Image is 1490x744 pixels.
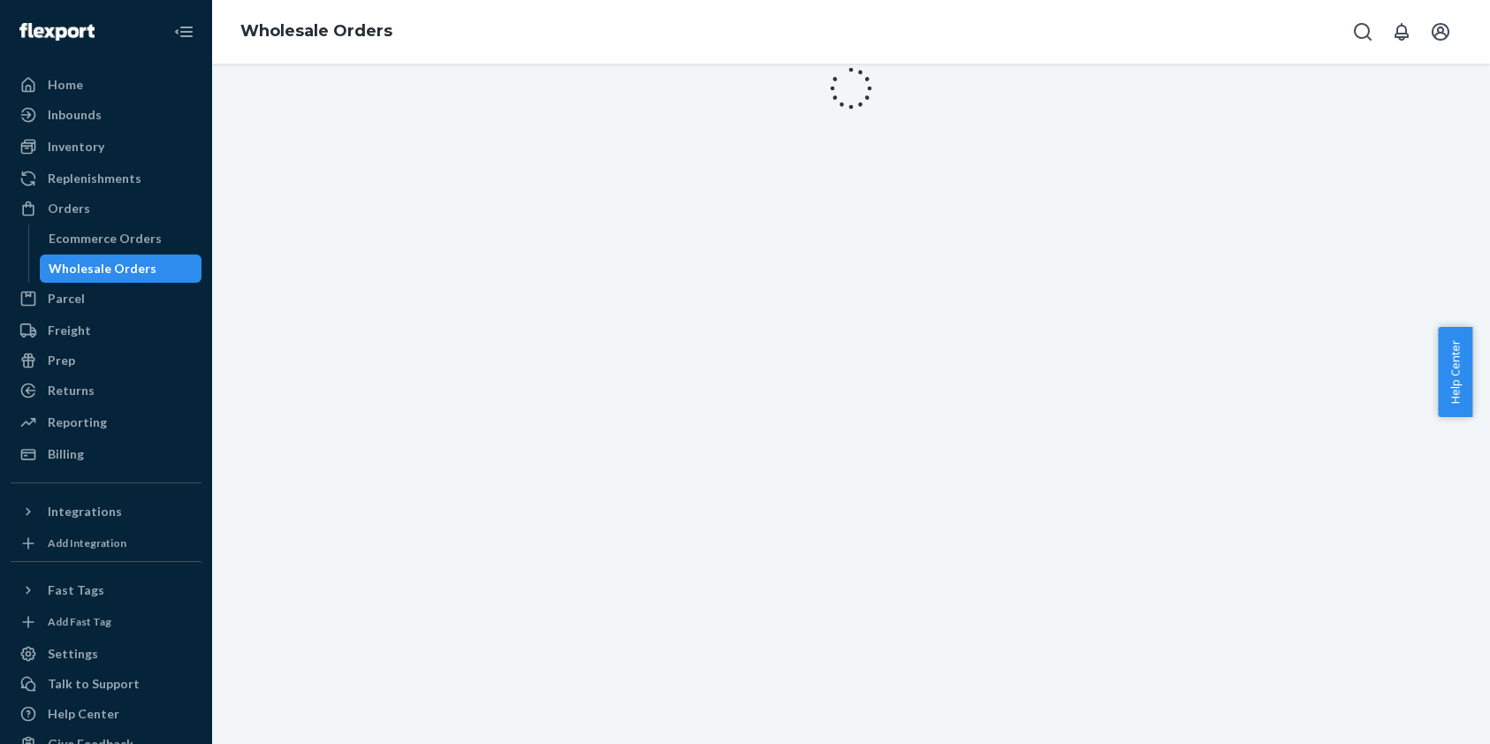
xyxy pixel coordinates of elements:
div: Talk to Support [48,675,140,693]
button: Open account menu [1423,14,1458,49]
div: Inbounds [48,106,102,124]
a: Replenishments [11,164,201,193]
div: Home [48,76,83,94]
a: Reporting [11,408,201,437]
a: Billing [11,440,201,468]
div: Add Integration [48,535,126,550]
a: Ecommerce Orders [40,224,202,253]
div: Wholesale Orders [49,260,156,277]
a: Prep [11,346,201,375]
button: Integrations [11,497,201,526]
button: Open notifications [1384,14,1419,49]
button: Fast Tags [11,576,201,604]
a: Home [11,71,201,99]
div: Replenishments [48,170,141,187]
button: Help Center [1438,327,1472,417]
a: Add Integration [11,533,201,554]
a: Parcel [11,285,201,313]
img: Flexport logo [19,23,95,41]
a: Returns [11,376,201,405]
a: Add Fast Tag [11,611,201,633]
ol: breadcrumbs [226,6,407,57]
div: Reporting [48,414,107,431]
div: Billing [48,445,84,463]
a: Orders [11,194,201,223]
div: Settings [48,645,98,663]
a: Talk to Support [11,670,201,698]
div: Freight [48,322,91,339]
div: Returns [48,382,95,399]
a: Inbounds [11,101,201,129]
div: Inventory [48,138,104,156]
div: Help Center [48,705,119,723]
a: Wholesale Orders [240,21,392,41]
a: Settings [11,640,201,668]
a: Freight [11,316,201,345]
div: Integrations [48,503,122,520]
a: Inventory [11,133,201,161]
button: Open Search Box [1345,14,1380,49]
div: Add Fast Tag [48,614,111,629]
button: Close Navigation [166,14,201,49]
div: Orders [48,200,90,217]
a: Wholesale Orders [40,254,202,283]
a: Help Center [11,700,201,728]
div: Prep [48,352,75,369]
div: Ecommerce Orders [49,230,162,247]
div: Parcel [48,290,85,307]
div: Fast Tags [48,581,104,599]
